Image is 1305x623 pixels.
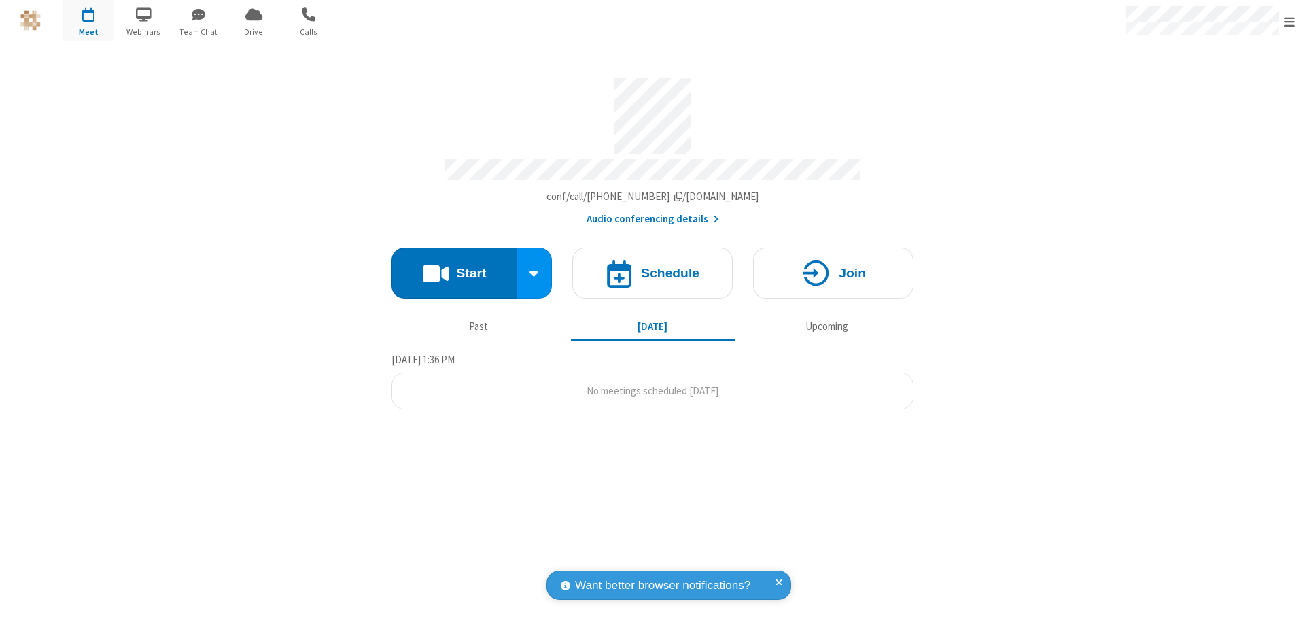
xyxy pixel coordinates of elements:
[20,10,41,31] img: QA Selenium DO NOT DELETE OR CHANGE
[587,384,718,397] span: No meetings scheduled [DATE]
[118,26,169,38] span: Webinars
[173,26,224,38] span: Team Chat
[641,267,699,280] h4: Schedule
[391,352,913,410] section: Today's Meetings
[546,189,759,205] button: Copy my meeting room linkCopy my meeting room link
[517,248,553,299] div: Start conference options
[575,577,750,594] span: Want better browser notifications?
[63,26,114,38] span: Meet
[745,314,909,339] button: Upcoming
[753,248,913,299] button: Join
[1271,588,1295,613] iframe: Chat
[839,267,866,280] h4: Join
[391,67,913,227] section: Account details
[391,353,455,366] span: [DATE] 1:36 PM
[228,26,279,38] span: Drive
[572,248,733,299] button: Schedule
[397,314,561,339] button: Past
[283,26,334,38] span: Calls
[546,190,759,203] span: Copy my meeting room link
[456,267,486,280] h4: Start
[587,212,719,227] button: Audio conferencing details
[391,248,517,299] button: Start
[571,314,735,339] button: [DATE]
